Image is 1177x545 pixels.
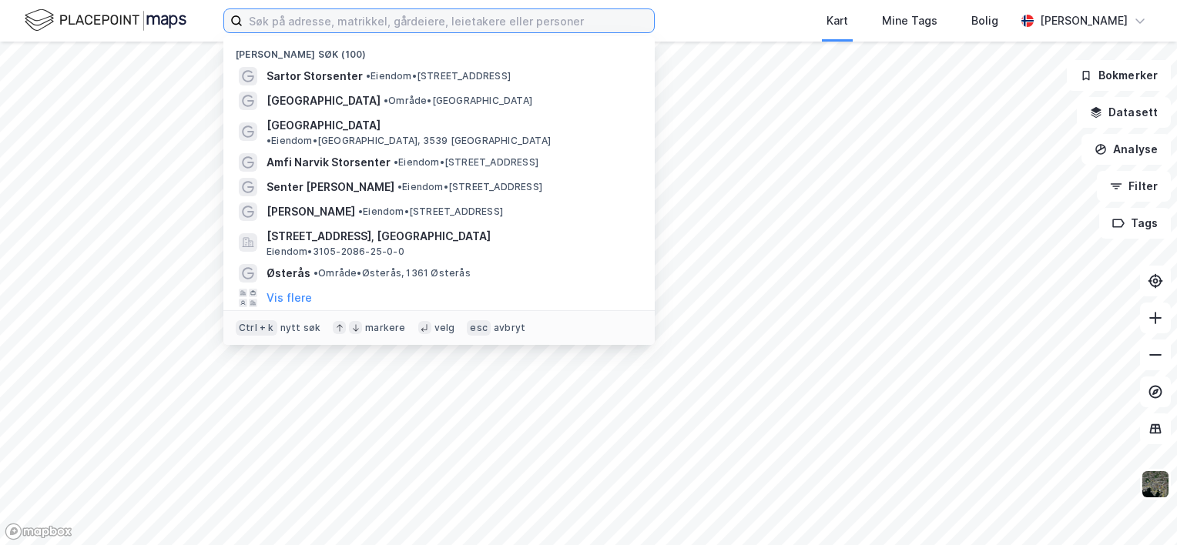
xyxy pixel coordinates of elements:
span: [GEOGRAPHIC_DATA] [267,92,381,110]
div: Kontrollprogram for chat [1100,471,1177,545]
button: Analyse [1081,134,1171,165]
a: Mapbox homepage [5,523,72,540]
span: Eiendom • [STREET_ADDRESS] [366,70,511,82]
span: Eiendom • [STREET_ADDRESS] [394,156,538,169]
span: • [366,70,371,82]
span: • [358,206,363,217]
iframe: Chat Widget [1100,471,1177,545]
div: avbryt [494,322,525,334]
div: [PERSON_NAME] [1040,12,1128,30]
span: • [394,156,398,168]
img: 9k= [1141,470,1170,499]
span: [PERSON_NAME] [267,202,355,221]
button: Datasett [1077,97,1171,128]
span: Eiendom • 3105-2086-25-0-0 [267,246,404,258]
button: Vis flere [267,289,312,307]
div: esc [467,320,491,336]
span: [STREET_ADDRESS], [GEOGRAPHIC_DATA] [267,227,636,246]
div: Ctrl + k [236,320,277,336]
div: Mine Tags [882,12,937,30]
span: Amfi Narvik Storsenter [267,153,391,172]
input: Søk på adresse, matrikkel, gårdeiere, leietakere eller personer [243,9,654,32]
span: Senter [PERSON_NAME] [267,178,394,196]
div: Bolig [971,12,998,30]
div: nytt søk [280,322,321,334]
span: Område • Østerås, 1361 Østerås [314,267,471,279]
div: velg [434,322,455,334]
span: Østerås [267,264,310,283]
button: Tags [1099,208,1171,239]
button: Bokmerker [1067,60,1171,91]
div: markere [365,322,405,334]
button: Filter [1097,171,1171,202]
span: [GEOGRAPHIC_DATA] [267,116,381,135]
img: logo.f888ab2527a4732fd821a326f86c7f29.svg [25,7,186,34]
div: Kart [827,12,848,30]
span: Eiendom • [STREET_ADDRESS] [397,181,542,193]
span: Område • [GEOGRAPHIC_DATA] [384,95,532,107]
span: Eiendom • [GEOGRAPHIC_DATA], 3539 [GEOGRAPHIC_DATA] [267,135,551,147]
span: • [314,267,318,279]
span: • [267,135,271,146]
span: Eiendom • [STREET_ADDRESS] [358,206,503,218]
span: Sartor Storsenter [267,67,363,85]
div: [PERSON_NAME] søk (100) [223,36,655,64]
span: • [384,95,388,106]
span: • [397,181,402,192]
